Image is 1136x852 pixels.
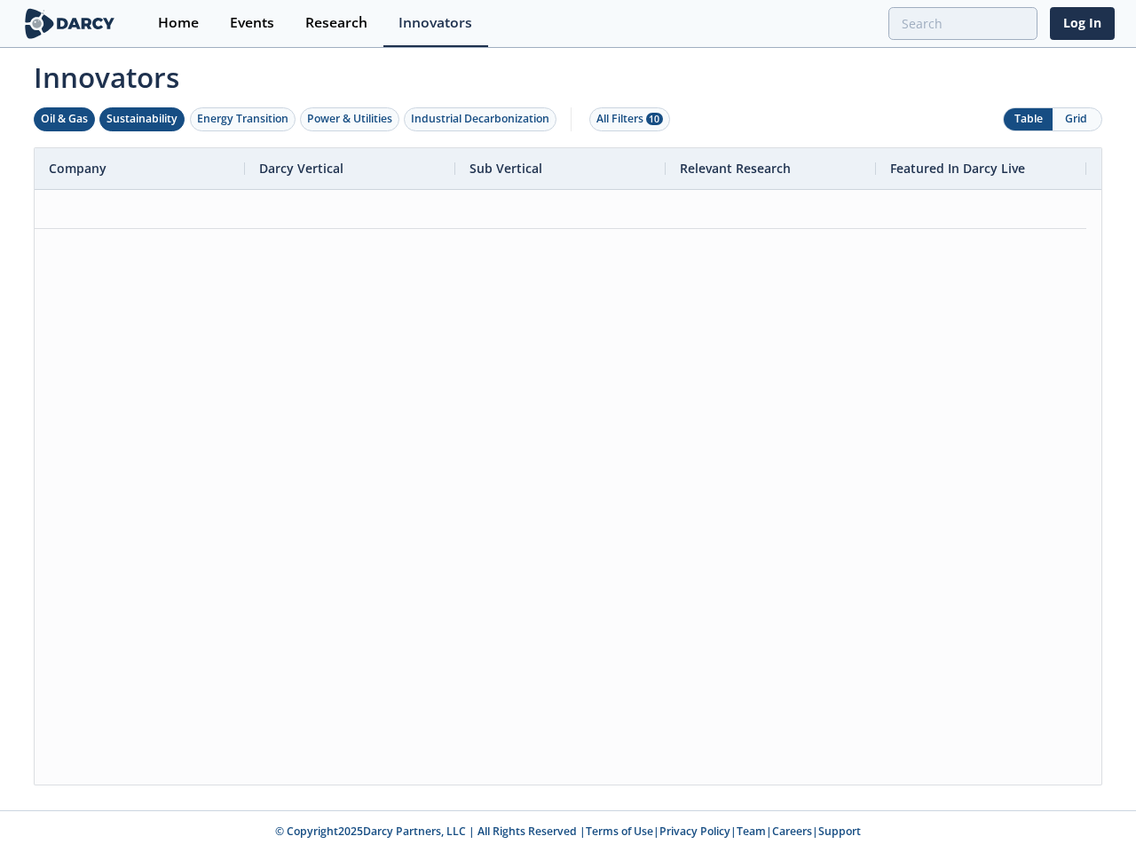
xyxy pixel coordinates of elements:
[41,111,88,127] div: Oil & Gas
[772,824,812,839] a: Careers
[680,160,791,177] span: Relevant Research
[589,107,670,131] button: All Filters 10
[1053,108,1101,130] button: Grid
[1004,108,1053,130] button: Table
[646,113,663,125] span: 10
[197,111,288,127] div: Energy Transition
[49,160,106,177] span: Company
[158,16,199,30] div: Home
[398,16,472,30] div: Innovators
[737,824,766,839] a: Team
[305,16,367,30] div: Research
[586,824,653,839] a: Terms of Use
[25,824,1111,840] p: © Copyright 2025 Darcy Partners, LLC | All Rights Reserved | | | | |
[888,7,1037,40] input: Advanced Search
[596,111,663,127] div: All Filters
[99,107,185,131] button: Sustainability
[106,111,177,127] div: Sustainability
[659,824,730,839] a: Privacy Policy
[34,107,95,131] button: Oil & Gas
[1050,7,1115,40] a: Log In
[190,107,296,131] button: Energy Transition
[469,160,542,177] span: Sub Vertical
[307,111,392,127] div: Power & Utilities
[890,160,1025,177] span: Featured In Darcy Live
[259,160,343,177] span: Darcy Vertical
[300,107,399,131] button: Power & Utilities
[818,824,861,839] a: Support
[411,111,549,127] div: Industrial Decarbonization
[21,50,1115,98] span: Innovators
[230,16,274,30] div: Events
[21,8,118,39] img: logo-wide.svg
[404,107,556,131] button: Industrial Decarbonization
